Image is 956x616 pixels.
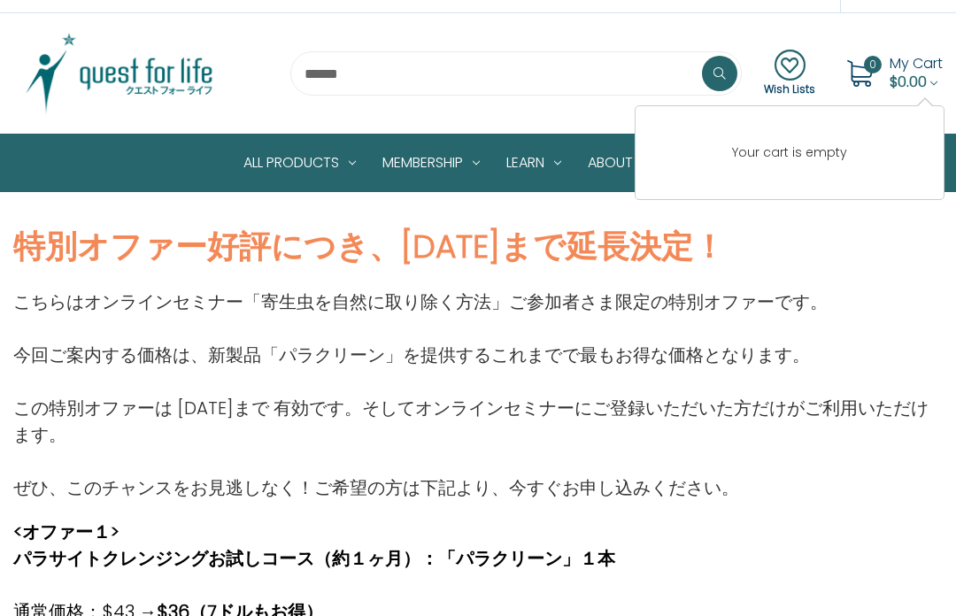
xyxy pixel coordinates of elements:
[890,53,943,92] a: Cart with 0 items
[369,135,493,191] a: Membership
[864,56,882,73] span: 0
[13,289,943,315] p: こちらはオンラインセミナー「寄生虫を自然に取り除く方法」ご参加者さま限定の特別オファーです。
[13,546,615,571] strong: パラサイトクレンジングお試しコース（約１ヶ月）：「パラクリーン」１本
[230,135,369,191] a: All Products
[890,72,927,92] span: $0.00
[574,135,663,191] a: About
[13,31,226,116] img: Quest Group
[764,50,815,97] a: Wish Lists
[493,135,574,191] a: Learn
[13,474,943,501] p: ぜひ、このチャンスをお見逃しなく！ご希望の方は下記より、今すぐお申し込みください。
[13,224,725,269] strong: 特別オファー好評につき、[DATE]まで延長決定！
[13,520,119,544] strong: <オファー１>
[890,53,943,73] span: My Cart
[13,395,943,448] p: この特別オファーは [DATE]まで 有効です。そしてオンラインセミナーにご登録いただいた方だけがご利用いただけます。
[636,106,944,199] div: Your cart is empty
[13,342,943,368] p: 今回ご案内する価格は、新製品「パラクリーン」を提供するこれまでで最もお得な価格となります。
